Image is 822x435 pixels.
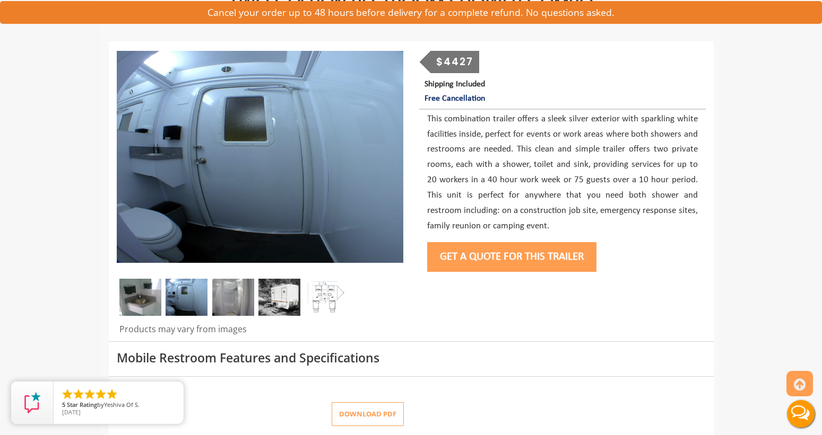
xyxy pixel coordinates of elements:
button: Live Chat [780,393,822,435]
span: 5 [62,401,65,409]
li:  [94,388,107,401]
h3: Mobile Restroom Features and Specifications [117,351,706,365]
button: Get a Quote for this Trailer [427,242,596,272]
span: Yeshiva Of S. [104,401,140,409]
img: Private shower area is sparkling clean, private and comfortable [212,279,254,316]
li:  [83,388,96,401]
span: Star Rating [67,401,97,409]
img: Review Rating [22,392,43,413]
button: Download pdf [332,402,404,426]
img: outside photo of 2 stations shower combo trailer [258,279,300,316]
li:  [61,388,74,401]
img: private toilet area with flushing toilet and sanitized sink. [166,279,207,316]
li:  [72,388,85,401]
p: Shipping Included [425,77,705,106]
div: Products may vary from images [117,323,403,341]
span: Free Cancellation [425,94,485,103]
img: 2 unit shower/restroom combo [305,279,347,316]
a: Get a Quote for this Trailer [427,251,596,262]
img: outside photo of 2 stations shower combo trailer [117,51,403,263]
li:  [106,388,118,401]
a: Download pdf [323,409,404,419]
span: by [62,402,175,409]
span: [DATE] [62,408,81,416]
div: $4427 [430,51,479,73]
p: This combination trailer offers a sleek silver exterior with sparkling white facilities inside, p... [427,112,698,234]
img: private sink [119,279,161,316]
